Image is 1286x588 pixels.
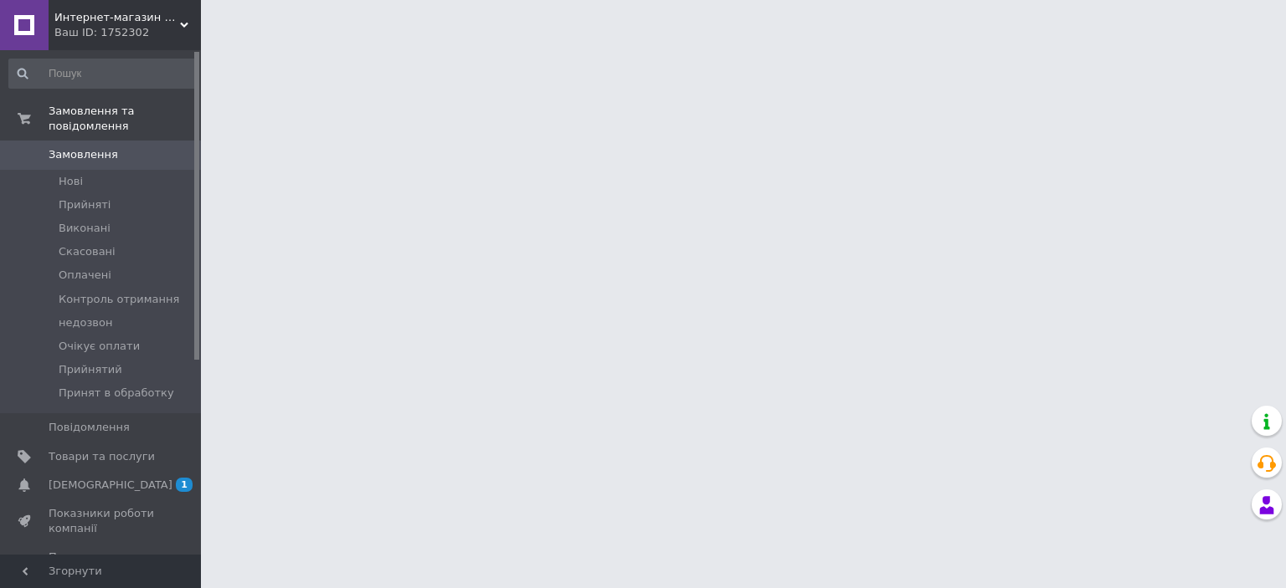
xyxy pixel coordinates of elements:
span: Интернет-магазин "Hit-Shop" [54,10,180,25]
span: Прийняті [59,197,111,212]
span: Принят в обработку [59,386,174,401]
span: Прийнятий [59,362,122,377]
span: Виконані [59,221,111,236]
span: недозвон [59,315,112,330]
span: 1 [176,478,193,492]
span: Показники роботи компанії [49,506,155,536]
span: Оплачені [59,268,111,283]
span: Замовлення та повідомлення [49,104,201,134]
span: Скасовані [59,244,116,259]
span: Панель управління [49,550,155,580]
span: Товари та послуги [49,449,155,464]
input: Пошук [8,59,198,89]
span: Очікує оплати [59,339,140,354]
span: [DEMOGRAPHIC_DATA] [49,478,172,493]
div: Ваш ID: 1752302 [54,25,201,40]
span: Замовлення [49,147,118,162]
span: Нові [59,174,83,189]
span: Повідомлення [49,420,130,435]
span: Контроль отримання [59,292,179,307]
